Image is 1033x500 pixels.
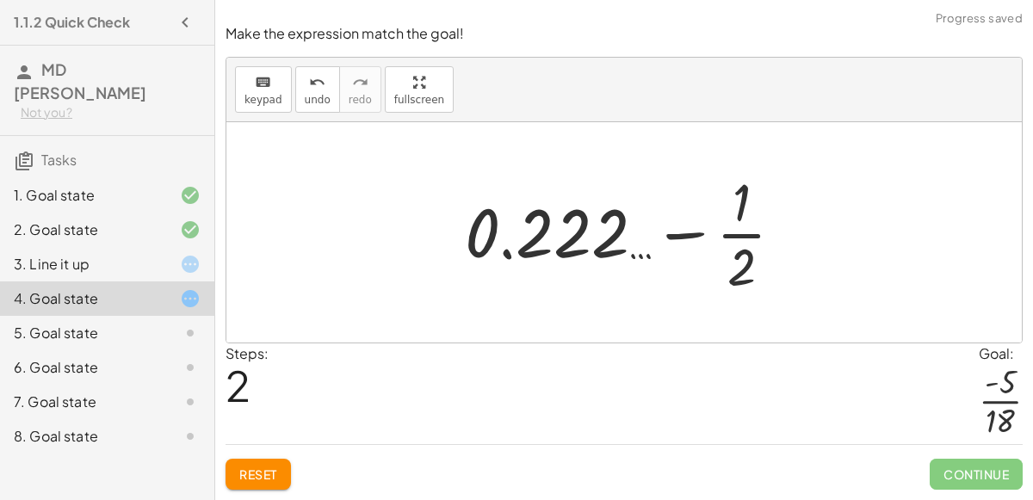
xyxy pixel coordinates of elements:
[385,66,454,113] button: fullscreen
[979,343,1023,364] div: Goal:
[14,323,152,343] div: 5. Goal state
[180,254,201,275] i: Task started.
[295,66,340,113] button: undoundo
[394,94,444,106] span: fullscreen
[14,59,146,102] span: MD [PERSON_NAME]
[180,426,201,447] i: Task not started.
[936,10,1023,28] span: Progress saved
[239,466,277,482] span: Reset
[14,288,152,309] div: 4. Goal state
[352,72,368,93] i: redo
[14,357,152,378] div: 6. Goal state
[14,254,152,275] div: 3. Line it up
[226,24,1023,44] p: Make the expression match the goal!
[180,185,201,206] i: Task finished and correct.
[339,66,381,113] button: redoredo
[180,323,201,343] i: Task not started.
[226,344,269,362] label: Steps:
[14,12,130,33] h4: 1.1.2 Quick Check
[244,94,282,106] span: keypad
[14,219,152,240] div: 2. Goal state
[14,185,152,206] div: 1. Goal state
[255,72,271,93] i: keyboard
[226,359,251,411] span: 2
[180,392,201,412] i: Task not started.
[349,94,372,106] span: redo
[305,94,331,106] span: undo
[14,392,152,412] div: 7. Goal state
[226,459,291,490] button: Reset
[180,219,201,240] i: Task finished and correct.
[235,66,292,113] button: keyboardkeypad
[14,426,152,447] div: 8. Goal state
[309,72,325,93] i: undo
[21,104,201,121] div: Not you?
[180,288,201,309] i: Task started.
[41,151,77,169] span: Tasks
[180,357,201,378] i: Task not started.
